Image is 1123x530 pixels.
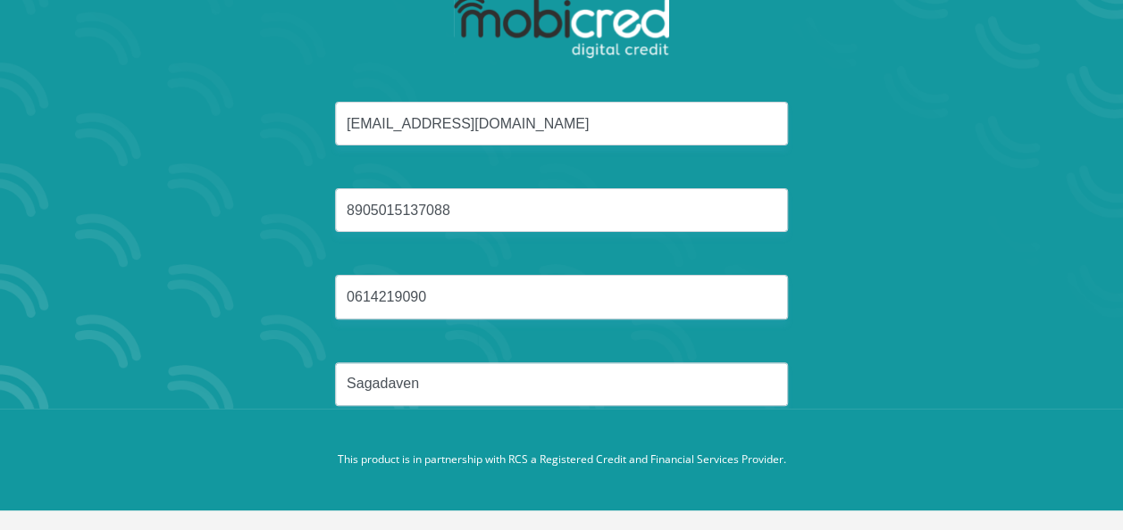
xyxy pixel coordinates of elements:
input: ID Number [335,188,788,232]
input: Surname [335,362,788,406]
input: Email [335,102,788,145]
input: Cellphone Number [335,275,788,319]
p: This product is in partnership with RCS a Registered Credit and Financial Services Provider. [66,451,1058,468]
